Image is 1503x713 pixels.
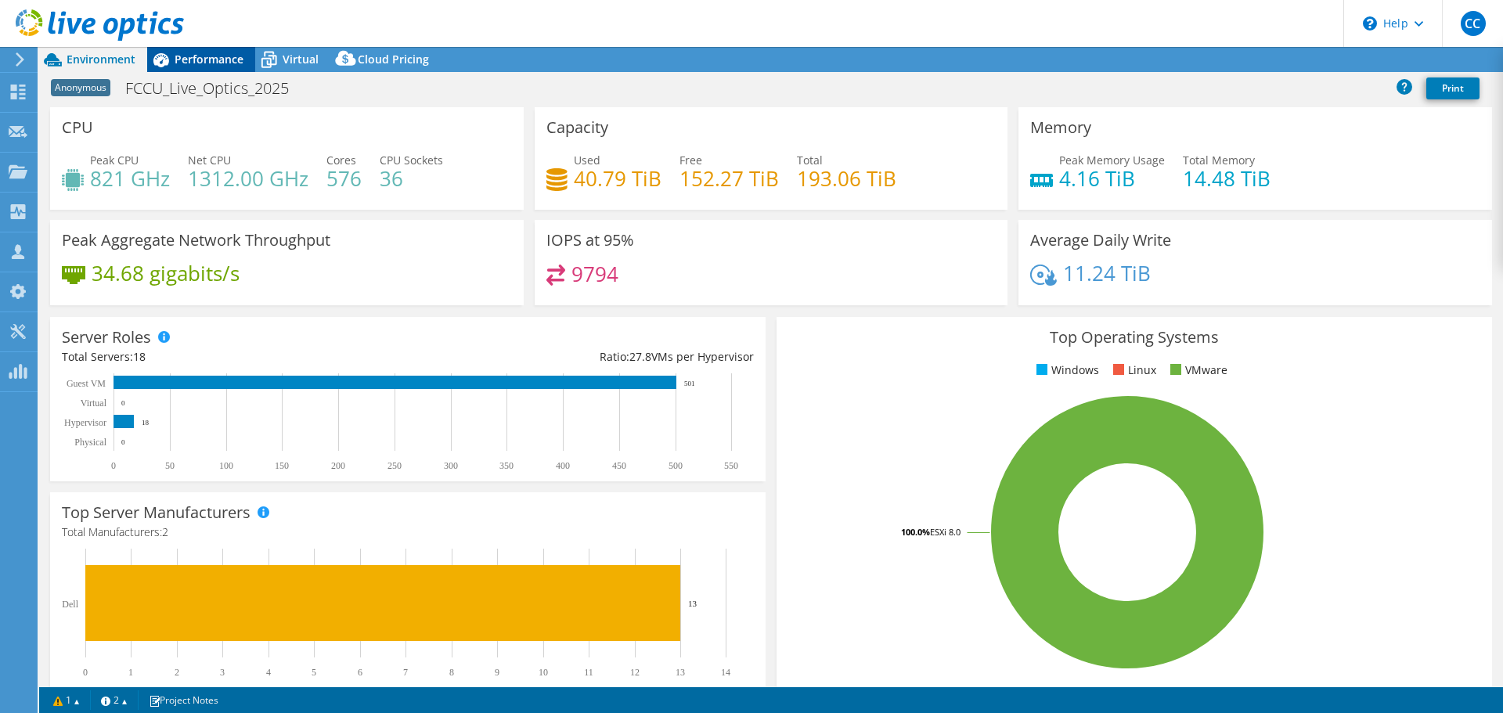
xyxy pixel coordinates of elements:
[175,52,243,67] span: Performance
[326,170,362,187] h4: 576
[121,399,125,407] text: 0
[1059,153,1165,167] span: Peak Memory Usage
[546,232,634,249] h3: IOPS at 95%
[788,329,1480,346] h3: Top Operating Systems
[128,667,133,678] text: 1
[92,265,240,282] h4: 34.68 gigabits/s
[571,265,618,283] h4: 9794
[679,170,779,187] h4: 152.27 TiB
[142,419,150,427] text: 18
[688,599,697,608] text: 13
[90,170,170,187] h4: 821 GHz
[546,119,608,136] h3: Capacity
[669,460,683,471] text: 500
[90,153,139,167] span: Peak CPU
[62,348,408,366] div: Total Servers:
[62,524,754,541] h4: Total Manufacturers:
[67,378,106,389] text: Guest VM
[83,667,88,678] text: 0
[275,460,289,471] text: 150
[266,667,271,678] text: 4
[449,667,454,678] text: 8
[358,667,362,678] text: 6
[121,438,125,446] text: 0
[495,667,499,678] text: 9
[1059,170,1165,187] h4: 4.16 TiB
[165,460,175,471] text: 50
[380,170,443,187] h4: 36
[1033,362,1099,379] li: Windows
[62,232,330,249] h3: Peak Aggregate Network Throughput
[1109,362,1156,379] li: Linux
[138,690,229,710] a: Project Notes
[188,153,231,167] span: Net CPU
[1183,170,1271,187] h4: 14.48 TiB
[283,52,319,67] span: Virtual
[358,52,429,67] span: Cloud Pricing
[930,526,961,538] tspan: ESXi 8.0
[220,667,225,678] text: 3
[380,153,443,167] span: CPU Sockets
[64,417,106,428] text: Hypervisor
[175,667,179,678] text: 2
[403,667,408,678] text: 7
[584,667,593,678] text: 11
[797,153,823,167] span: Total
[556,460,570,471] text: 400
[574,153,600,167] span: Used
[67,52,135,67] span: Environment
[1166,362,1227,379] li: VMware
[162,524,168,539] span: 2
[724,460,738,471] text: 550
[901,526,930,538] tspan: 100.0%
[331,460,345,471] text: 200
[42,690,91,710] a: 1
[1461,11,1486,36] span: CC
[1063,265,1151,282] h4: 11.24 TiB
[219,460,233,471] text: 100
[1363,16,1377,31] svg: \n
[679,153,702,167] span: Free
[1030,232,1171,249] h3: Average Daily Write
[62,119,93,136] h3: CPU
[1030,119,1091,136] h3: Memory
[312,667,316,678] text: 5
[62,504,250,521] h3: Top Server Manufacturers
[797,170,896,187] h4: 193.06 TiB
[684,380,695,387] text: 501
[629,349,651,364] span: 27.8
[62,329,151,346] h3: Server Roles
[1426,77,1480,99] a: Print
[1183,153,1255,167] span: Total Memory
[90,690,139,710] a: 2
[81,398,107,409] text: Virtual
[630,667,640,678] text: 12
[612,460,626,471] text: 450
[499,460,514,471] text: 350
[721,667,730,678] text: 14
[676,667,685,678] text: 13
[408,348,754,366] div: Ratio: VMs per Hypervisor
[133,349,146,364] span: 18
[387,460,402,471] text: 250
[111,460,116,471] text: 0
[118,80,313,97] h1: FCCU_Live_Optics_2025
[74,437,106,448] text: Physical
[444,460,458,471] text: 300
[326,153,356,167] span: Cores
[62,599,78,610] text: Dell
[574,170,661,187] h4: 40.79 TiB
[51,79,110,96] span: Anonymous
[539,667,548,678] text: 10
[188,170,308,187] h4: 1312.00 GHz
